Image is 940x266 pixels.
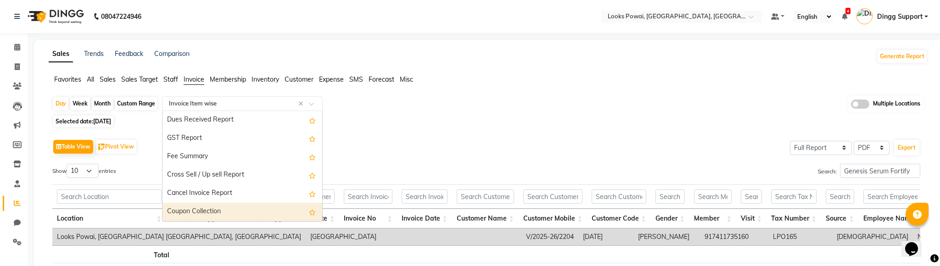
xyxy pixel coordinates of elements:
label: Show entries [52,164,116,178]
th: Employee Name: activate to sort column ascending [859,209,926,228]
span: Dingg Support [877,12,923,22]
span: Customer [285,75,313,83]
select: Showentries [67,164,99,178]
span: Sales Target [121,75,158,83]
th: Customer Mobile: activate to sort column ascending [519,209,587,228]
div: GST Report [162,129,322,148]
span: Favorites [54,75,81,83]
input: Search Visit [741,189,762,204]
th: Location: activate to sort column ascending [52,209,166,228]
span: Sales [100,75,116,83]
input: Search Invoice Date [402,189,448,204]
span: Add this report to Favorites List [309,206,316,217]
button: Pivot View [96,140,136,154]
span: Selected date: [53,116,113,127]
span: Clear all [298,99,306,109]
th: Total [52,245,174,263]
span: Add this report to Favorites List [309,170,316,181]
input: Search Gender [655,189,685,204]
input: Search Member [694,189,732,204]
input: Search Customer Code [592,189,646,204]
span: Multiple Locations [873,100,920,109]
div: Cross Sell / Up sell Report [162,166,322,184]
button: Generate Report [878,50,927,63]
span: All [87,75,94,83]
input: Search Invoice No [344,189,392,204]
td: Looks Powai, [GEOGRAPHIC_DATA] [GEOGRAPHIC_DATA], [GEOGRAPHIC_DATA] [52,228,306,245]
span: Staff [163,75,178,83]
div: Fee Summary [162,148,322,166]
div: Day [53,97,68,110]
button: Table View [53,140,93,154]
img: logo [23,4,86,29]
th: Tax Number: activate to sort column ascending [767,209,821,228]
span: Misc [400,75,413,83]
td: [GEOGRAPHIC_DATA] [306,228,381,245]
img: Dingg Support [856,8,873,24]
button: Export [894,140,919,155]
div: Month [92,97,113,110]
th: Invoice No: activate to sort column ascending [339,209,397,228]
iframe: chat widget [901,229,931,257]
a: Sales [49,46,73,62]
td: [PERSON_NAME] [633,228,700,245]
td: [DATE] [578,228,633,245]
input: Search Customer Name [457,189,514,204]
span: Membership [210,75,246,83]
input: Search Customer Mobile [523,189,582,204]
td: 917411735160 [700,228,768,245]
span: Add this report to Favorites List [309,188,316,199]
span: SMS [349,75,363,83]
input: Search Employee Name [863,189,922,204]
th: Gender: activate to sort column ascending [651,209,689,228]
a: Feedback [115,50,143,58]
td: V/2025-26/2204 [521,228,578,245]
img: pivot.png [98,144,105,150]
th: Invoice Date: activate to sort column ascending [397,209,452,228]
input: Search Location [57,189,162,204]
div: Week [70,97,90,110]
span: Inventory [252,75,279,83]
a: Comparison [154,50,190,58]
span: Add this report to Favorites List [309,115,316,126]
td: LPO165 [768,228,832,245]
th: Customer Code: activate to sort column ascending [587,209,651,228]
span: Forecast [369,75,394,83]
input: Search Tax Number [771,189,817,204]
th: Visit: activate to sort column ascending [736,209,767,228]
div: Custom Range [115,97,157,110]
label: Search: [818,164,920,178]
div: Coupon Collection [162,203,322,221]
span: Add this report to Favorites List [309,151,316,162]
div: Cancel Invoice Report [162,184,322,203]
span: Expense [319,75,344,83]
b: 08047224946 [101,4,141,29]
th: Source: activate to sort column ascending [821,209,859,228]
input: Search: [840,164,920,178]
span: [DATE] [93,118,111,125]
td: [DEMOGRAPHIC_DATA] [832,228,913,245]
a: Trends [84,50,104,58]
span: Invoice [184,75,204,83]
ng-dropdown-panel: Options list [162,111,323,222]
span: 4 [845,8,850,14]
th: Customer Name: activate to sort column ascending [452,209,519,228]
input: Search Source [826,189,854,204]
a: 4 [842,12,847,21]
div: Dues Received Report [162,111,322,129]
span: Add this report to Favorites List [309,133,316,144]
th: Member: activate to sort column ascending [689,209,736,228]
